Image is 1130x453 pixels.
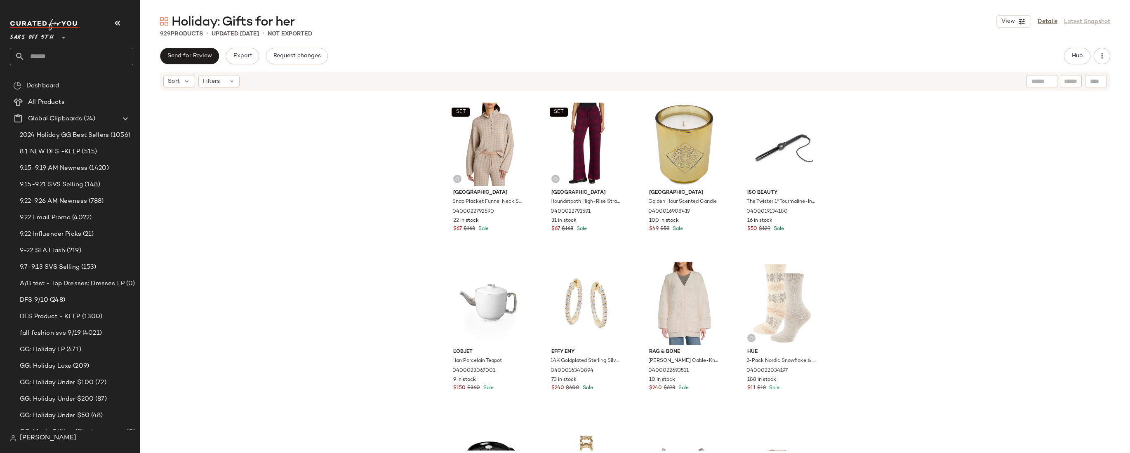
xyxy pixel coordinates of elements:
span: Sort [168,77,180,86]
img: 0400022792590_TOASTHEATHERCAMEL [447,103,530,186]
span: 0400016340894 [551,367,593,375]
span: (248) [48,296,65,305]
span: • [262,29,264,39]
span: Snap Placket Funnel Neck Sweater [452,198,522,206]
span: 0400022693511 [648,367,689,375]
button: Send for Review [160,48,219,64]
span: 8.1 NEW DFS -KEEP [20,147,80,157]
span: (148) [83,180,100,190]
span: 16 in stock [747,217,772,225]
span: Han Porcelain Teapot [452,357,502,365]
span: Sale [671,226,683,232]
span: Hub [1071,53,1083,59]
span: $67 [453,225,462,233]
span: (87) [94,394,107,404]
span: (471) [65,345,81,354]
img: 0400022034197_IVORYGREY [741,262,824,345]
span: $240 [551,385,564,392]
span: fall fashion svs 9/19 [20,329,81,338]
span: $360 [467,385,480,392]
span: $58 [660,225,669,233]
span: 2-Pack Nordic Snowflake & Solid Crew Socks [746,357,816,365]
span: (219) [65,246,81,256]
span: [GEOGRAPHIC_DATA] [649,189,719,197]
span: GG: Holiday Under $100 [20,378,94,387]
img: svg%3e [455,176,460,181]
span: Sale [581,385,593,391]
span: 0400022791591 [551,208,591,216]
span: Sale [477,226,489,232]
span: (72) [94,378,106,387]
span: All Products [28,98,65,107]
span: (0) [125,279,135,289]
span: ISO Beauty [747,189,817,197]
span: A/B test - Top Dresses: Dresses LP [20,279,125,289]
span: 73 in stock [551,376,577,384]
span: Export [233,53,252,59]
span: GG: Holiday Under $50 [20,411,89,420]
span: Sale [767,385,779,391]
span: GG: Holiday Under $200 [20,394,94,404]
span: (21) [81,230,94,239]
span: (4022) [71,213,92,223]
span: rag & bone [649,348,719,356]
span: Houndstooth High-Rise Straight-Leg Pants [551,198,620,206]
span: Global Clipboards [28,114,82,124]
span: Sale [772,226,784,232]
span: Hue [747,348,817,356]
span: GG: Holiday LP [20,345,65,354]
img: 0400022791591_RAISINBUFFCHECK [545,103,628,186]
span: (4021) [81,329,102,338]
span: (0) [125,427,135,437]
span: 100 in stock [649,217,679,225]
span: DFS Product - KEEP [20,312,80,322]
span: (788) [87,197,104,206]
p: Not Exported [268,30,312,38]
span: [GEOGRAPHIC_DATA] [453,189,523,197]
span: 22 in stock [453,217,479,225]
span: Holiday: Gifts for her [172,14,294,31]
img: svg%3e [160,17,168,26]
span: L'Objet [453,348,523,356]
span: [PERSON_NAME] Cable-Knit Cardigan [648,357,718,365]
span: SET [553,109,564,115]
span: 0400022792590 [452,208,494,216]
img: 0400016908419 [643,103,725,186]
span: $67 [551,225,560,233]
span: 9.15-9.21 SVS Selling [20,180,83,190]
span: The Twister 1" Tourmaline-Infused Ceramic Pro Curling Wand [746,198,816,206]
span: 9.22 Influencer Picks [20,230,81,239]
img: svg%3e [13,82,21,90]
span: Sale [677,385,689,391]
span: $168 [464,225,475,233]
span: 0400016908419 [648,208,690,216]
span: 929 [160,31,171,37]
span: Sale [575,226,587,232]
span: • [206,29,208,39]
button: SET [550,108,568,117]
span: 9-22 SFA Flash [20,246,65,256]
img: 0400023067001 [447,262,530,345]
span: (1420) [87,164,109,173]
span: $18 [757,385,766,392]
span: $168 [562,225,573,233]
span: Sale [482,385,494,391]
span: [PERSON_NAME] [20,433,76,443]
span: GG: Holiday Luxe [20,361,71,371]
span: (1300) [80,312,103,322]
span: $600 [566,385,579,392]
button: Hub [1064,48,1090,64]
span: $150 [453,385,466,392]
span: 9.15-9.19 AM Newness [20,164,87,173]
span: (48) [89,411,103,420]
button: Request changes [266,48,328,64]
span: 31 in stock [551,217,577,225]
span: 2024 Holiday GG Best Sellers [20,131,109,140]
button: SET [452,108,470,117]
span: (1056) [109,131,130,140]
span: $49 [649,225,659,233]
span: View [1001,18,1015,25]
span: GG: Men's Gifting (filtering as women's) [20,427,125,437]
span: DFS 9/10 [20,296,48,305]
span: [GEOGRAPHIC_DATA] [551,189,621,197]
